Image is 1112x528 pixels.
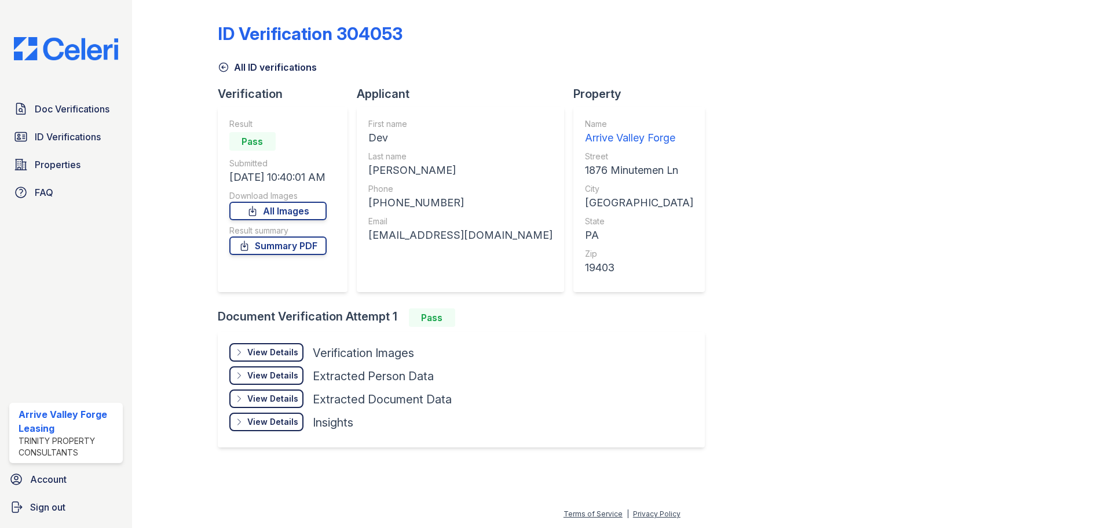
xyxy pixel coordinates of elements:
span: ID Verifications [35,130,101,144]
span: Doc Verifications [35,102,109,116]
div: [DATE] 10:40:01 AM [229,169,327,185]
div: View Details [247,347,298,358]
div: Verification [218,86,357,102]
div: State [585,216,693,227]
div: Arrive Valley Forge [585,130,693,146]
div: First name [368,118,553,130]
div: Phone [368,183,553,195]
div: Extracted Person Data [313,368,434,384]
div: 1876 Minutemen Ln [585,162,693,179]
div: View Details [247,370,298,381]
a: Summary PDF [229,236,327,255]
div: [PERSON_NAME] [368,162,553,179]
div: Dev [368,130,553,146]
div: Last name [368,151,553,162]
a: Doc Verifications [9,97,123,121]
div: Arrive Valley Forge Leasing [19,407,118,435]
div: Document Verification Attempt 1 [218,308,714,327]
img: CE_Logo_Blue-a8612792a0a2168367f1c8372b55b34899dd931a85d93a1a3d3e32e68fde9ad4.png [5,37,127,60]
div: Name [585,118,693,130]
div: [GEOGRAPHIC_DATA] [585,195,693,211]
div: Verification Images [313,345,414,361]
div: View Details [247,393,298,405]
div: Submitted [229,158,327,169]
a: Account [5,468,127,491]
div: View Details [247,416,298,428]
div: Email [368,216,553,227]
div: Insights [313,414,353,431]
div: Property [573,86,714,102]
span: FAQ [35,185,53,199]
a: Terms of Service [564,509,623,518]
div: [EMAIL_ADDRESS][DOMAIN_NAME] [368,227,553,243]
span: Sign out [30,500,65,514]
div: PA [585,227,693,243]
a: Sign out [5,496,127,519]
div: City [585,183,693,195]
div: Result [229,118,327,130]
a: FAQ [9,181,123,204]
div: Trinity Property Consultants [19,435,118,458]
a: ID Verifications [9,125,123,148]
div: Pass [229,132,276,151]
div: Pass [409,308,455,327]
a: All ID verifications [218,60,317,74]
div: Result summary [229,225,327,236]
span: Properties [35,158,81,172]
div: Download Images [229,190,327,202]
div: ID Verification 304053 [218,23,403,44]
div: Extracted Document Data [313,391,452,407]
div: Applicant [357,86,573,102]
div: Zip [585,248,693,260]
div: | [627,509,629,518]
span: Account [30,472,67,486]
a: Privacy Policy [633,509,681,518]
a: Name Arrive Valley Forge [585,118,693,146]
div: 19403 [585,260,693,276]
a: All Images [229,202,327,220]
div: [PHONE_NUMBER] [368,195,553,211]
div: Street [585,151,693,162]
a: Properties [9,153,123,176]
